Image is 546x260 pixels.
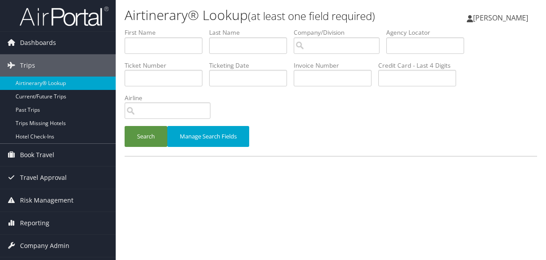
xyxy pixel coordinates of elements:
[294,28,386,37] label: Company/Division
[125,28,209,37] label: First Name
[167,126,249,147] button: Manage Search Fields
[473,13,528,23] span: [PERSON_NAME]
[209,61,294,70] label: Ticketing Date
[248,8,375,23] small: (at least one field required)
[467,4,537,31] a: [PERSON_NAME]
[378,61,463,70] label: Credit Card - Last 4 Digits
[20,144,54,166] span: Book Travel
[20,189,73,211] span: Risk Management
[125,61,209,70] label: Ticket Number
[20,32,56,54] span: Dashboards
[125,126,167,147] button: Search
[125,93,217,102] label: Airline
[20,212,49,234] span: Reporting
[20,54,35,77] span: Trips
[386,28,471,37] label: Agency Locator
[20,167,67,189] span: Travel Approval
[209,28,294,37] label: Last Name
[125,6,400,24] h1: Airtinerary® Lookup
[294,61,378,70] label: Invoice Number
[20,6,109,27] img: airportal-logo.png
[20,235,69,257] span: Company Admin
